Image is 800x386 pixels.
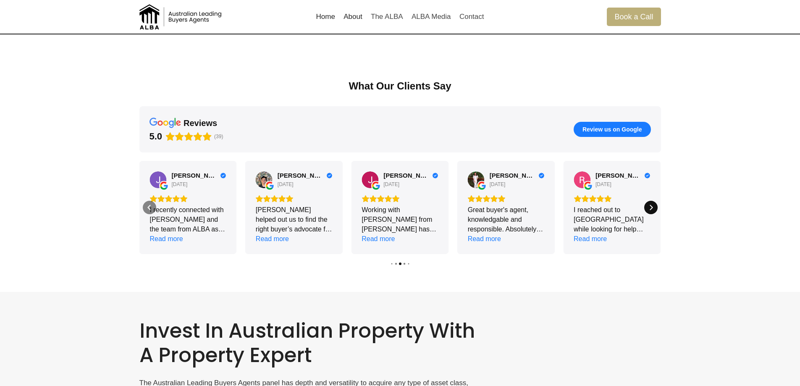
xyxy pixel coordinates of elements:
div: reviews [184,118,217,129]
a: View on Google [362,171,378,188]
div: Read more [362,234,395,244]
div: [PERSON_NAME] helped out us to find the right buyer’s advocate for our needs. We’ve since managed... [256,205,332,234]
div: Verified Customer [538,173,544,179]
img: David Gloury [256,171,273,188]
div: Rating: 5.0 out of 5 [150,195,226,202]
a: Review by Michelle Xin [490,172,544,179]
a: Review by Joe Massoud [383,172,438,179]
div: Rating: 5.0 out of 5 [150,131,212,142]
div: Great buyer's agent, knowledgable and responsible. Absolutely reliable and trustworthy, great adv... [468,205,544,234]
span: [PERSON_NAME] [171,172,218,179]
div: [DATE] [278,181,294,188]
img: Australian Leading Buyers Agents [139,4,223,29]
div: Carousel [139,161,661,254]
a: Review by David Gloury [278,172,332,179]
button: Review us on Google [574,122,651,137]
div: [DATE] [383,181,399,188]
span: [PERSON_NAME] [490,172,536,179]
div: Verified Customer [644,173,650,179]
div: [DATE] [171,181,187,188]
a: ALBA Media [407,7,455,27]
div: I recently connected with [PERSON_NAME] and the team from ALBA as I was looking for a low cost hi... [150,205,226,234]
img: Joe Massoud [362,171,378,188]
span: Review us on Google [582,126,642,133]
a: View on Google [256,171,273,188]
div: Read more [150,234,183,244]
img: Michelle Xin [468,171,485,188]
div: Working with [PERSON_NAME] from [PERSON_NAME] has always been a pleasure — his professionalism an... [362,205,438,234]
div: Previous [143,201,156,214]
div: Verified Customer [220,173,226,179]
div: Read more [574,234,607,244]
div: Rating: 5.0 out of 5 [256,195,332,202]
a: Review by Janet S [171,172,226,179]
div: Verified Customer [326,173,332,179]
a: About [339,7,367,27]
span: [PERSON_NAME] [383,172,430,179]
div: [DATE] [595,181,611,188]
a: View on Google [574,171,590,188]
a: Contact [455,7,488,27]
a: View on Google [150,171,166,188]
div: 5.0 [150,131,163,142]
div: Rating: 5.0 out of 5 [362,195,438,202]
a: Book a Call [607,8,661,26]
div: Read more [256,234,289,244]
div: What Our Clients Say [139,79,661,93]
img: Janet S [150,171,166,188]
nav: Primary Navigation [312,7,488,27]
div: Next [644,201,658,214]
span: (39) [214,134,223,139]
div: Read more [468,234,501,244]
div: Rating: 5.0 out of 5 [468,195,544,202]
a: Review by Rob Catoggio [595,172,650,179]
a: Home [312,7,339,27]
div: Rating: 5.0 out of 5 [574,195,650,202]
span: [PERSON_NAME] [595,172,642,179]
span: [PERSON_NAME] [278,172,324,179]
div: [DATE] [490,181,506,188]
div: I reached out to [GEOGRAPHIC_DATA] while looking for help settling a property and was blown away ... [574,205,650,234]
a: The ALBA [367,7,407,27]
h2: Invest in Australian property with a property expert [139,319,478,367]
img: Rob Catoggio [574,171,590,188]
div: Verified Customer [433,173,438,179]
a: View on Google [468,171,485,188]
